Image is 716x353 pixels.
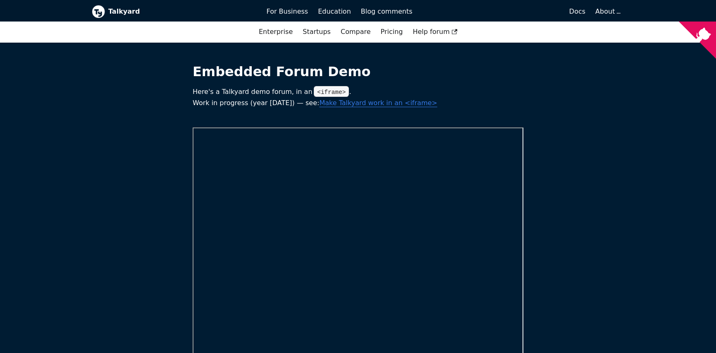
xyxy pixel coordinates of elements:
a: About [595,7,619,15]
span: Blog comments [361,7,413,15]
a: Talkyard logoTalkyard [92,5,255,18]
a: Help forum [408,25,462,39]
img: Talkyard logo [92,5,105,18]
a: Make Talkyard work in an <iframe> [319,99,437,107]
code: <iframe> [314,86,349,97]
span: Help forum [413,28,457,36]
a: Blog comments [356,5,418,19]
a: Enterprise [254,25,298,39]
p: Here's a Talkyard demo forum, in an . Work in progress (year [DATE]) — see: [193,86,523,108]
a: Docs [418,5,591,19]
a: Pricing [376,25,408,39]
span: Docs [569,7,585,15]
a: Compare [341,28,371,36]
a: Startups [298,25,336,39]
a: For Business [262,5,313,19]
span: Education [318,7,351,15]
h1: Embedded Forum Demo [193,63,523,80]
span: For Business [267,7,308,15]
a: Education [313,5,356,19]
b: Talkyard [108,6,255,17]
